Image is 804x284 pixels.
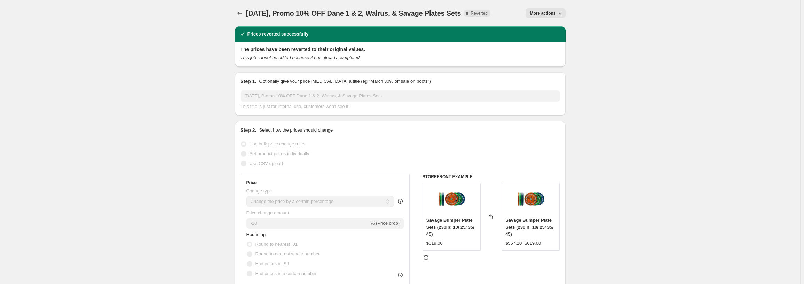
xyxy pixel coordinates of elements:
[241,90,560,102] input: 30% off holiday sale
[426,218,474,237] span: Savage Bumper Plate Sets (230lb: 10/ 25/ 35/ 45)
[530,10,555,16] span: More actions
[241,104,348,109] span: This title is just for internal use, customers won't see it
[423,174,560,180] h6: STOREFRONT EXAMPLE
[246,180,257,186] h3: Price
[247,31,309,38] h2: Prices reverted successfully
[525,240,541,247] strike: $619.00
[397,198,404,205] div: help
[259,78,431,85] p: Optionally give your price [MEDICAL_DATA] a title (eg "March 30% off sale on boots")
[259,127,333,134] p: Select how the prices should change
[246,218,369,229] input: -15
[246,188,272,194] span: Change type
[246,210,289,215] span: Price change amount
[235,8,245,18] button: Price change jobs
[250,161,283,166] span: Use CSV upload
[241,46,560,53] h2: The prices have been reverted to their original values.
[255,242,298,247] span: Round to nearest .01
[255,261,289,266] span: End prices in .99
[241,78,257,85] h2: Step 1.
[471,10,488,16] span: Reverted
[438,187,465,215] img: Savage-Bumper-Plate-Sets-Fringe-Sport-107047358_80x.jpg
[246,232,266,237] span: Rounding
[241,55,361,60] i: This job cannot be edited because it has already completed.
[250,141,305,147] span: Use bulk price change rules
[255,251,320,257] span: Round to nearest whole number
[505,218,553,237] span: Savage Bumper Plate Sets (230lb: 10/ 25/ 35/ 45)
[241,127,257,134] h2: Step 2.
[250,151,309,156] span: Set product prices individually
[505,240,522,247] div: $557.10
[426,240,443,247] div: $619.00
[255,271,317,276] span: End prices in a certain number
[246,9,461,17] span: [DATE], Promo 10% OFF Dane 1 & 2, Walrus, & Savage Plates Sets
[371,221,400,226] span: % (Price drop)
[526,8,565,18] button: More actions
[517,187,545,215] img: Savage-Bumper-Plate-Sets-Fringe-Sport-107047358_80x.jpg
